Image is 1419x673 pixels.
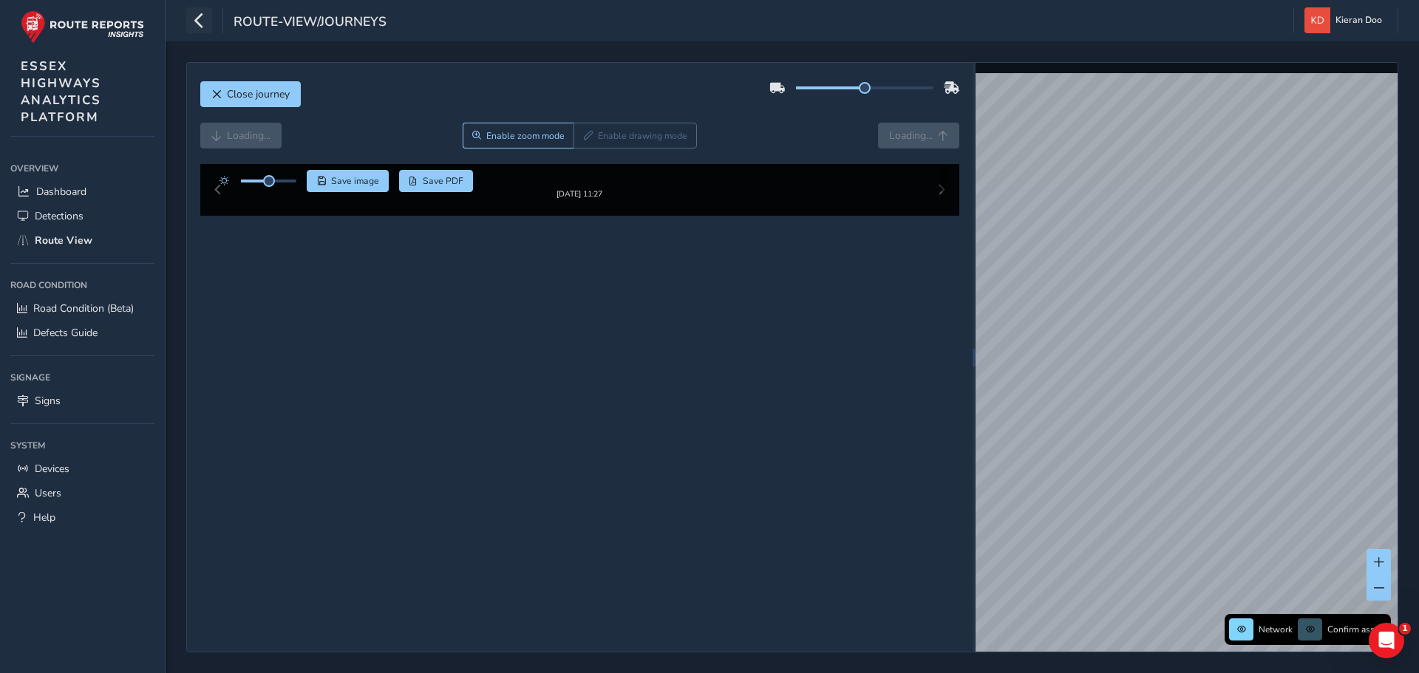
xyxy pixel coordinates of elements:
span: Save PDF [423,175,463,187]
a: Road Condition (Beta) [10,296,154,321]
span: Network [1259,624,1293,635]
span: 1 [1399,623,1411,635]
span: Users [35,486,61,500]
span: Defects Guide [33,326,98,340]
a: Defects Guide [10,321,154,345]
img: rr logo [21,10,144,44]
button: Zoom [463,123,574,148]
span: Detections [35,209,84,223]
a: Detections [10,204,154,228]
a: Dashboard [10,180,154,204]
button: Close journey [200,81,301,107]
span: Confirm assets [1327,624,1386,635]
span: route-view/journeys [234,13,387,33]
span: Road Condition (Beta) [33,301,134,315]
div: Road Condition [10,274,154,296]
button: PDF [399,170,474,192]
div: Overview [10,157,154,180]
a: Devices [10,457,154,481]
img: diamond-layout [1304,7,1330,33]
a: Users [10,481,154,505]
div: Signage [10,366,154,389]
span: Help [33,510,55,525]
span: Kieran Doo [1335,7,1382,33]
span: Close journey [227,87,290,101]
div: System [10,434,154,457]
span: Route View [35,233,92,247]
a: Signs [10,389,154,413]
iframe: Intercom live chat [1369,623,1404,658]
span: ESSEX HIGHWAYS ANALYTICS PLATFORM [21,58,101,126]
button: Save [307,170,389,192]
span: Dashboard [36,185,86,199]
a: Help [10,505,154,530]
div: [DATE] 11:27 [557,188,602,199]
span: Devices [35,462,69,476]
span: Save image [331,175,379,187]
span: Enable zoom mode [486,130,565,142]
span: Signs [35,394,61,408]
a: Route View [10,228,154,253]
button: Kieran Doo [1304,7,1387,33]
